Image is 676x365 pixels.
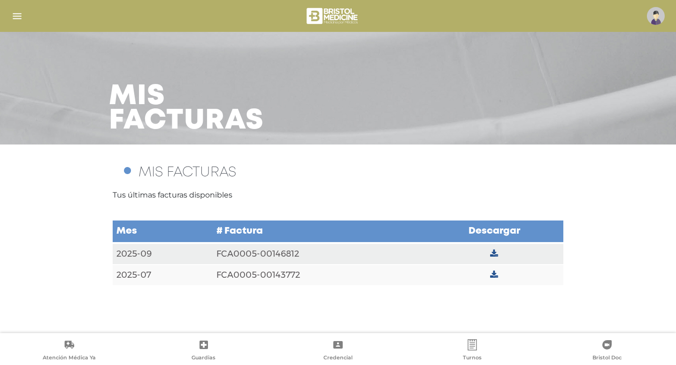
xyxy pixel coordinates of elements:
span: Bristol Doc [592,354,622,363]
a: Credencial [271,339,405,363]
td: Mes [113,220,213,243]
span: Turnos [463,354,482,363]
a: Bristol Doc [540,339,674,363]
p: Tus últimas facturas disponibles [113,190,563,201]
a: Atención Médica Ya [2,339,136,363]
td: Descargar [425,220,563,243]
h3: Mis facturas [109,84,264,133]
img: Cober_menu-lines-white.svg [11,10,23,22]
a: Guardias [136,339,270,363]
td: FCA0005-00143772 [213,265,425,286]
span: MIS FACTURAS [138,166,236,179]
img: profile-placeholder.svg [647,7,665,25]
img: bristol-medicine-blanco.png [305,5,361,27]
td: 2025-07 [113,265,213,286]
span: Guardias [192,354,215,363]
span: Credencial [323,354,353,363]
td: # Factura [213,220,425,243]
td: 2025-09 [113,243,213,265]
td: FCA0005-00146812 [213,243,425,265]
a: Turnos [405,339,539,363]
span: Atención Médica Ya [43,354,96,363]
